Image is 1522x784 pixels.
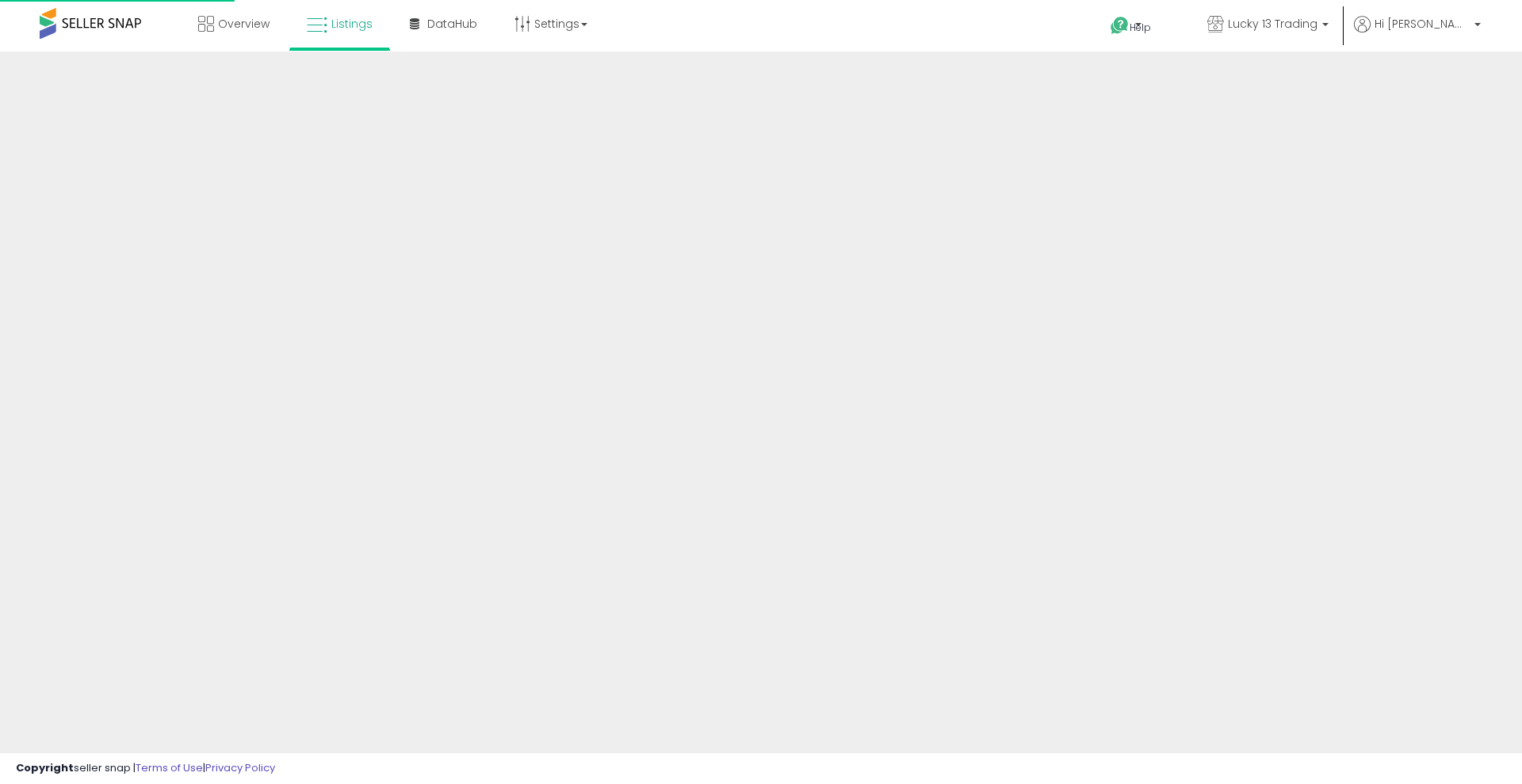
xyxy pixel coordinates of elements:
[1130,21,1151,34] span: Help
[1354,16,1481,52] a: Hi [PERSON_NAME]
[218,16,270,32] span: Overview
[1228,16,1317,32] span: Lucky 13 Trading
[1110,16,1130,36] i: Get Help
[1098,4,1182,52] a: Help
[427,16,477,32] span: DataHub
[1375,16,1470,32] span: Hi [PERSON_NAME]
[331,16,373,32] span: Listings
